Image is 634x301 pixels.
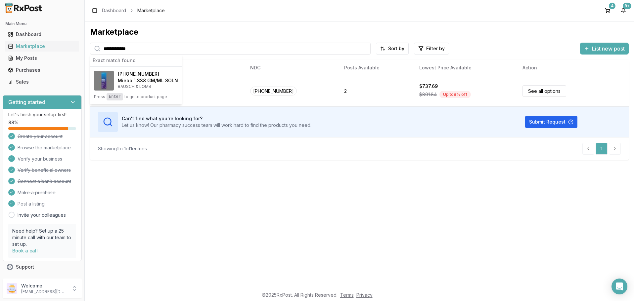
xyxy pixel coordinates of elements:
[3,65,82,75] button: Purchases
[122,115,311,122] h3: Can't find what you're looking for?
[118,84,178,89] p: BAUSCH & LOMB
[602,5,613,16] button: 4
[250,87,297,95] span: [PHONE_NUMBER]
[94,94,105,99] span: Press
[3,3,45,13] img: RxPost Logo
[7,283,17,294] img: User avatar
[8,79,76,85] div: Sales
[623,3,631,9] div: 9+
[90,67,182,104] button: Miebo 1.338 GM/ML SOLN[PHONE_NUMBER]Miebo 1.338 GM/ML SOLNBAUSCH & LOMBPressEnterto go to product...
[12,228,72,247] p: Need help? Set up a 25 minute call with our team to set up.
[8,55,76,61] div: My Posts
[525,116,577,128] button: Submit Request
[18,144,71,151] span: Browse the marketplace
[5,21,79,26] h2: Main Menu
[118,71,159,77] span: [PHONE_NUMBER]
[137,7,165,14] span: Marketplace
[414,43,449,55] button: Filter by
[94,71,114,91] img: Miebo 1.338 GM/ML SOLN
[414,60,517,76] th: Lowest Price Available
[18,178,71,185] span: Connect a bank account
[426,45,445,52] span: Filter by
[611,279,627,294] div: Open Intercom Messenger
[339,60,414,76] th: Posts Available
[356,292,373,298] a: Privacy
[439,91,471,98] div: Up to 8 % off
[5,40,79,52] a: Marketplace
[18,189,56,196] span: Make a purchase
[5,52,79,64] a: My Posts
[3,41,82,52] button: Marketplace
[118,77,178,84] h4: Miebo 1.338 GM/ML SOLN
[3,273,82,285] button: Feedback
[522,85,566,97] a: See all options
[16,276,38,282] span: Feedback
[388,45,404,52] span: Sort by
[376,43,409,55] button: Sort by
[124,94,167,99] span: to go to product page
[102,7,126,14] a: Dashboard
[596,143,608,155] a: 1
[340,292,354,298] a: Terms
[3,53,82,63] button: My Posts
[5,76,79,88] a: Sales
[18,201,45,207] span: Post a listing
[102,7,165,14] nav: breadcrumb
[618,5,629,16] button: 9+
[18,156,62,162] span: Verify your business
[580,43,629,55] button: List new post
[582,143,621,155] nav: pagination
[8,67,76,73] div: Purchases
[245,60,339,76] th: NDC
[609,3,615,9] div: 4
[8,111,76,118] p: Let's finish your setup first!
[592,45,625,53] span: List new post
[107,93,123,100] kbd: Enter
[12,248,38,253] a: Book a call
[517,60,629,76] th: Action
[419,91,437,98] span: $801.84
[90,55,182,67] div: Exact match found
[3,77,82,87] button: Sales
[8,31,76,38] div: Dashboard
[21,289,67,294] p: [EMAIL_ADDRESS][DOMAIN_NAME]
[580,46,629,53] a: List new post
[18,212,66,218] a: Invite your colleagues
[3,261,82,273] button: Support
[8,119,19,126] span: 88 %
[5,64,79,76] a: Purchases
[3,29,82,40] button: Dashboard
[419,83,438,90] div: $737.69
[122,122,311,129] p: Let us know! Our pharmacy success team will work hard to find the products you need.
[98,145,147,152] div: Showing 1 to 1 of 1 entries
[90,27,629,37] div: Marketplace
[21,282,67,289] p: Welcome
[339,76,414,106] td: 2
[18,167,71,173] span: Verify beneficial owners
[8,98,45,106] h3: Getting started
[8,43,76,50] div: Marketplace
[5,28,79,40] a: Dashboard
[18,133,63,140] span: Create your account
